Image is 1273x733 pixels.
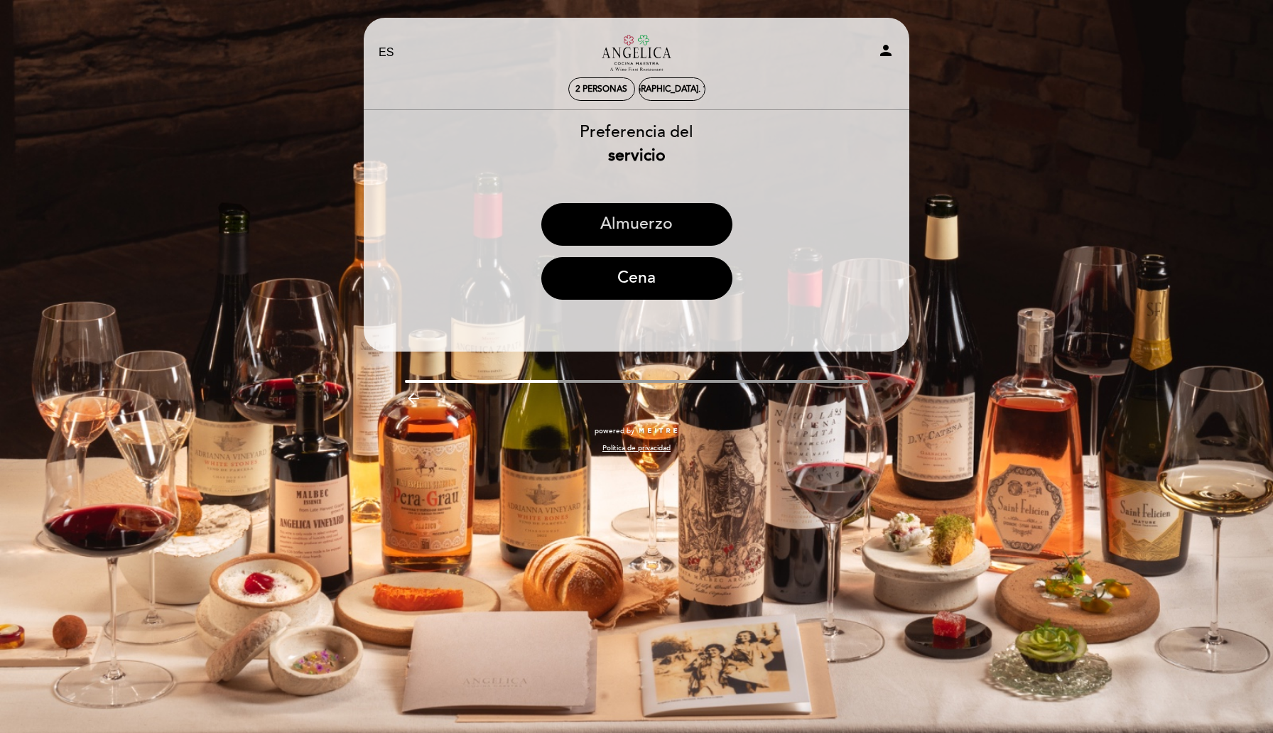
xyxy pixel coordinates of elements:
[877,42,894,64] button: person
[575,84,627,94] span: 2 personas
[595,426,634,436] span: powered by
[602,443,671,453] a: Política de privacidad
[877,42,894,59] i: person
[606,84,737,94] div: [DEMOGRAPHIC_DATA]. 13, nov.
[638,428,678,435] img: MEITRE
[541,257,732,300] button: Cena
[608,146,666,165] b: servicio
[541,203,732,246] button: Almuerzo
[405,390,422,407] i: arrow_backward
[548,33,725,72] a: Restaurante [PERSON_NAME] Maestra
[363,121,910,168] div: Preferencia del
[595,426,678,436] a: powered by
